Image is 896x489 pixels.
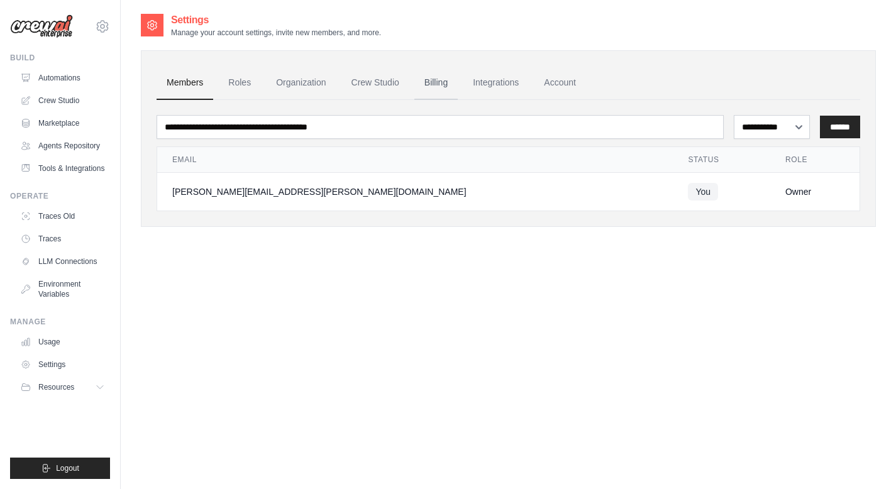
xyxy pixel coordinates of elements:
a: Members [157,66,213,100]
a: Environment Variables [15,274,110,304]
span: Resources [38,382,74,392]
a: Traces Old [15,206,110,226]
a: Marketplace [15,113,110,133]
a: Crew Studio [15,91,110,111]
a: Agents Repository [15,136,110,156]
a: Crew Studio [341,66,409,100]
a: Roles [218,66,261,100]
a: Settings [15,354,110,375]
a: LLM Connections [15,251,110,272]
a: Organization [266,66,336,100]
a: Integrations [463,66,529,100]
a: Tools & Integrations [15,158,110,179]
a: Billing [414,66,458,100]
span: You [688,183,718,201]
div: Manage [10,317,110,327]
div: Operate [10,191,110,201]
th: Role [770,147,860,173]
h2: Settings [171,13,381,28]
div: Build [10,53,110,63]
p: Manage your account settings, invite new members, and more. [171,28,381,38]
th: Status [673,147,770,173]
a: Account [534,66,586,100]
div: [PERSON_NAME][EMAIL_ADDRESS][PERSON_NAME][DOMAIN_NAME] [172,185,658,198]
span: Logout [56,463,79,473]
a: Traces [15,229,110,249]
img: Logo [10,14,73,38]
a: Automations [15,68,110,88]
button: Resources [15,377,110,397]
th: Email [157,147,673,173]
div: Owner [785,185,844,198]
button: Logout [10,458,110,479]
a: Usage [15,332,110,352]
